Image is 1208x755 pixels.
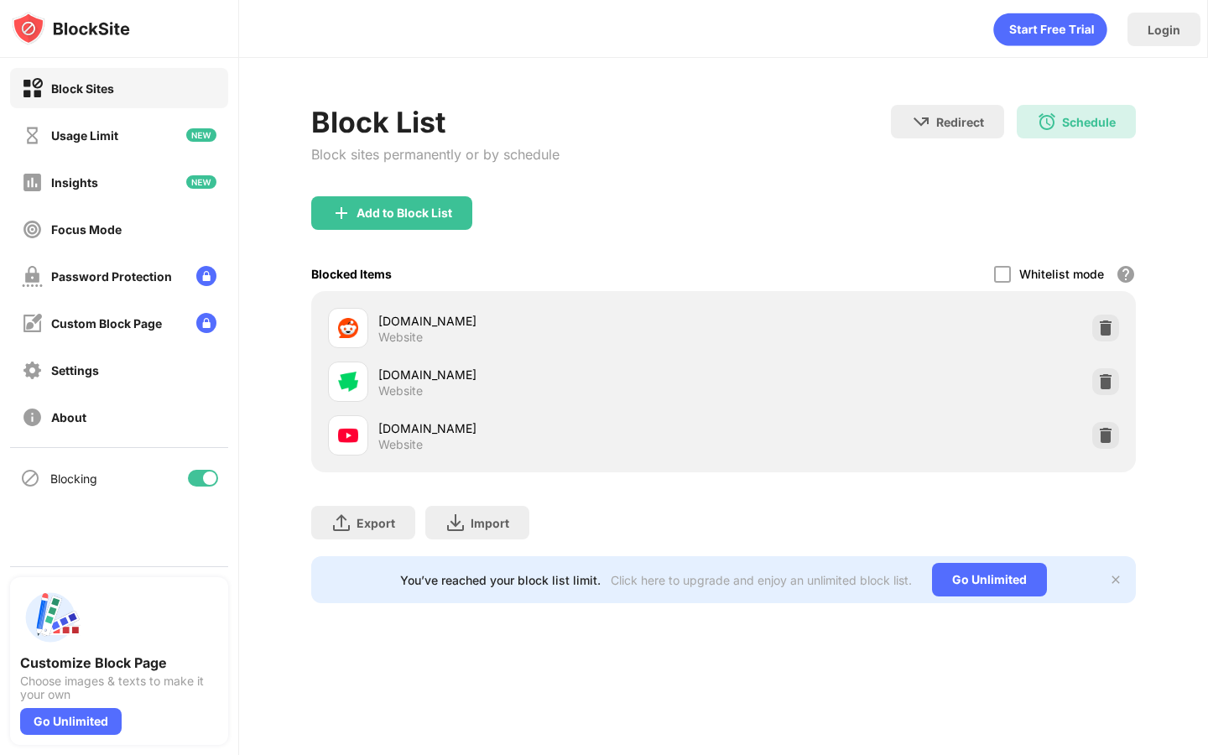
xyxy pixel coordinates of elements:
[22,266,43,287] img: password-protection-off.svg
[51,410,86,424] div: About
[196,313,216,333] img: lock-menu.svg
[1062,115,1116,129] div: Schedule
[338,372,358,392] img: favicons
[357,206,452,220] div: Add to Block List
[22,407,43,428] img: about-off.svg
[378,366,723,383] div: [DOMAIN_NAME]
[20,708,122,735] div: Go Unlimited
[22,360,43,381] img: settings-off.svg
[20,468,40,488] img: blocking-icon.svg
[378,419,723,437] div: [DOMAIN_NAME]
[12,12,130,45] img: logo-blocksite.svg
[51,269,172,284] div: Password Protection
[311,267,392,281] div: Blocked Items
[311,105,560,139] div: Block List
[1109,573,1122,586] img: x-button.svg
[51,128,118,143] div: Usage Limit
[186,175,216,189] img: new-icon.svg
[338,318,358,338] img: favicons
[400,573,601,587] div: You’ve reached your block list limit.
[1148,23,1180,37] div: Login
[51,81,114,96] div: Block Sites
[338,425,358,445] img: favicons
[22,125,43,146] img: time-usage-off.svg
[22,78,43,99] img: block-on.svg
[51,316,162,331] div: Custom Block Page
[471,516,509,530] div: Import
[378,312,723,330] div: [DOMAIN_NAME]
[378,383,423,398] div: Website
[51,175,98,190] div: Insights
[51,222,122,237] div: Focus Mode
[50,471,97,486] div: Blocking
[1019,267,1104,281] div: Whitelist mode
[22,172,43,193] img: insights-off.svg
[51,363,99,377] div: Settings
[611,573,912,587] div: Click here to upgrade and enjoy an unlimited block list.
[993,13,1107,46] div: animation
[22,219,43,240] img: focus-off.svg
[186,128,216,142] img: new-icon.svg
[20,654,218,671] div: Customize Block Page
[936,115,984,129] div: Redirect
[196,266,216,286] img: lock-menu.svg
[20,674,218,701] div: Choose images & texts to make it your own
[932,563,1047,596] div: Go Unlimited
[357,516,395,530] div: Export
[22,313,43,334] img: customize-block-page-off.svg
[378,330,423,345] div: Website
[20,587,81,648] img: push-custom-page.svg
[311,146,560,163] div: Block sites permanently or by schedule
[378,437,423,452] div: Website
